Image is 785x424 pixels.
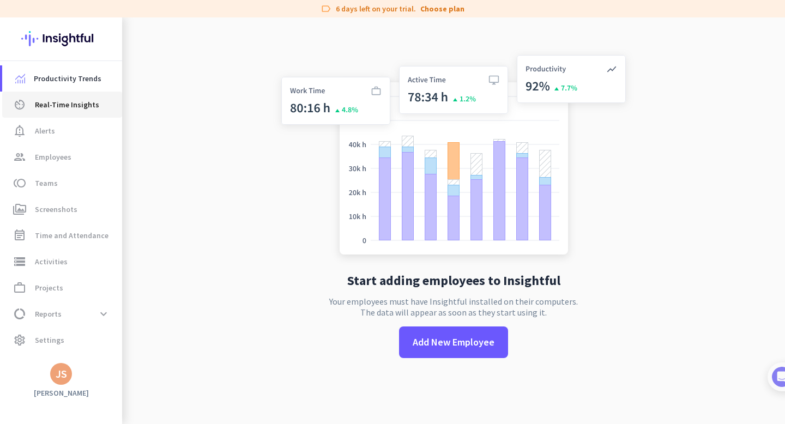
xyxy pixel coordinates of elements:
i: event_note [13,229,26,242]
i: toll [13,177,26,190]
h2: Start adding employees to Insightful [347,274,560,287]
a: notification_importantAlerts [2,118,122,144]
a: data_usageReportsexpand_more [2,301,122,327]
a: Choose plan [420,3,464,14]
a: groupEmployees [2,144,122,170]
p: Your employees must have Insightful installed on their computers. The data will appear as soon as... [329,296,578,318]
img: menu-item [15,74,25,83]
i: group [13,150,26,163]
button: Add New Employee [399,326,508,358]
span: Teams [35,177,58,190]
span: Reports [35,307,62,320]
span: Activities [35,255,68,268]
span: Employees [35,150,71,163]
i: label [321,3,331,14]
i: storage [13,255,26,268]
span: Real-Time Insights [35,98,99,111]
a: work_outlineProjects [2,275,122,301]
span: Add New Employee [413,335,494,349]
span: Time and Attendance [35,229,108,242]
div: JS [56,368,67,379]
img: no-search-results [273,49,634,265]
a: event_noteTime and Attendance [2,222,122,249]
i: av_timer [13,98,26,111]
a: menu-itemProductivity Trends [2,65,122,92]
a: storageActivities [2,249,122,275]
a: tollTeams [2,170,122,196]
i: settings [13,334,26,347]
img: Insightful logo [21,17,101,60]
i: perm_media [13,203,26,216]
i: notification_important [13,124,26,137]
a: perm_mediaScreenshots [2,196,122,222]
a: settingsSettings [2,327,122,353]
i: data_usage [13,307,26,320]
span: Productivity Trends [34,72,101,85]
i: work_outline [13,281,26,294]
span: Settings [35,334,64,347]
span: Projects [35,281,63,294]
button: expand_more [94,304,113,324]
a: av_timerReal-Time Insights [2,92,122,118]
span: Alerts [35,124,55,137]
span: Screenshots [35,203,77,216]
